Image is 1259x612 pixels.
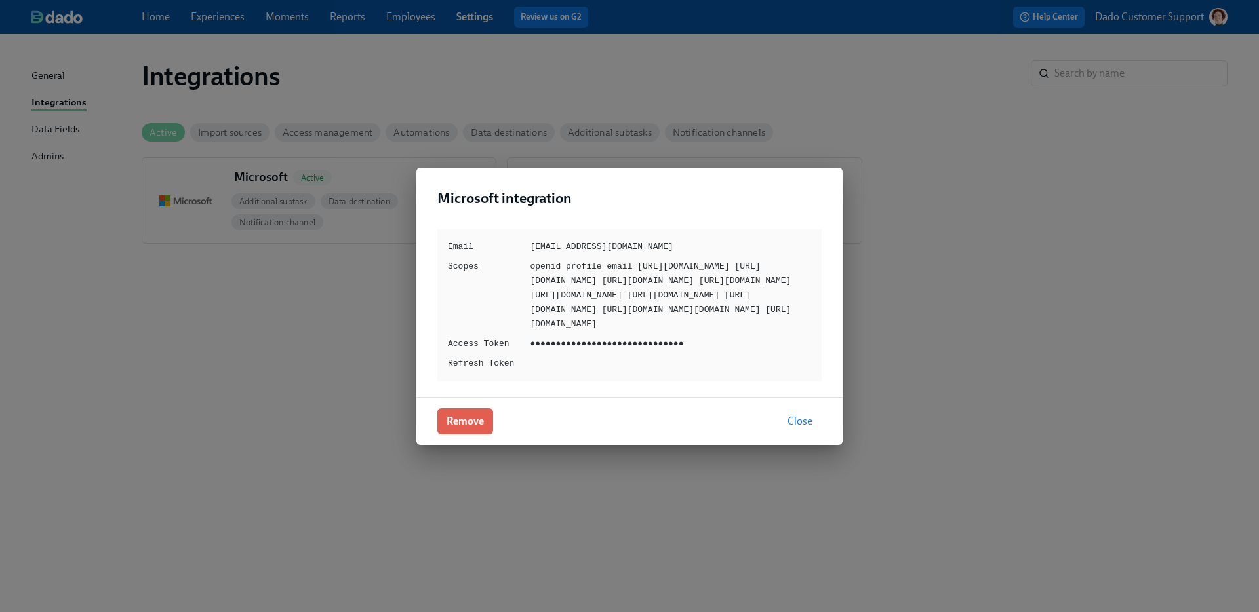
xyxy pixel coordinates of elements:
[530,337,811,351] div: ●●●●●●●●●●●●●●●●●●●●●●●●●●●●●●
[530,240,811,254] div: [EMAIL_ADDRESS][DOMAIN_NAME]
[437,189,822,208] h2: Microsoft integration
[778,408,822,434] button: Close
[530,259,811,332] div: openid profile email [URL][DOMAIN_NAME] [URL][DOMAIN_NAME] [URL][DOMAIN_NAME] [URL][DOMAIN_NAME] ...
[788,415,812,428] span: Close
[447,415,484,428] span: Remove
[448,240,514,254] strong: Email
[437,408,493,434] button: Remove
[448,337,514,351] strong: Access Token
[448,356,514,371] strong: Refresh Token
[448,259,514,332] strong: Scopes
